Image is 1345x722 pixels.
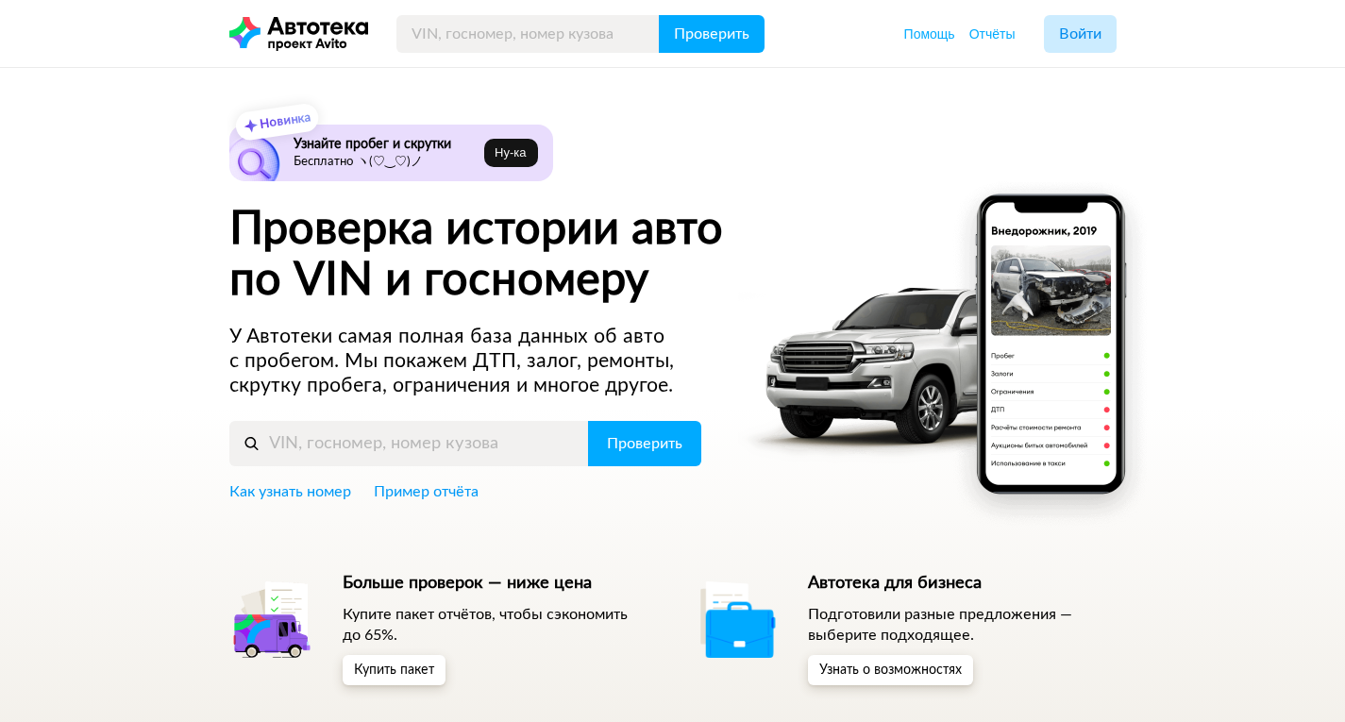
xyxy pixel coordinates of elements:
button: Купить пакет [343,655,446,685]
h1: Проверка истории авто по VIN и госномеру [229,204,793,306]
h6: Узнайте пробег и скрутки [294,136,478,153]
span: Проверить [674,26,749,42]
span: Проверить [607,436,682,451]
button: Войти [1044,15,1117,53]
span: Войти [1059,26,1101,42]
input: VIN, госномер, номер кузова [396,15,660,53]
a: Как узнать номер [229,481,351,502]
button: Узнать о возможностях [808,655,973,685]
a: Помощь [904,25,955,43]
a: Пример отчёта [374,481,479,502]
span: Отчёты [969,26,1016,42]
p: У Автотеки самая полная база данных об авто с пробегом. Мы покажем ДТП, залог, ремонты, скрутку п... [229,325,703,398]
p: Бесплатно ヽ(♡‿♡)ノ [294,155,478,170]
a: Отчёты [969,25,1016,43]
p: Подготовили разные предложения — выберите подходящее. [808,604,1117,646]
input: VIN, госномер, номер кузова [229,421,589,466]
span: Помощь [904,26,955,42]
p: Купите пакет отчётов, чтобы сэкономить до 65%. [343,604,651,646]
button: Проверить [659,15,765,53]
h5: Больше проверок — ниже цена [343,573,651,594]
span: Узнать о возможностях [819,663,962,677]
span: Купить пакет [354,663,434,677]
strong: Новинка [259,111,311,131]
span: Ну‑ка [495,145,526,160]
button: Проверить [588,421,701,466]
h5: Автотека для бизнеса [808,573,1117,594]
